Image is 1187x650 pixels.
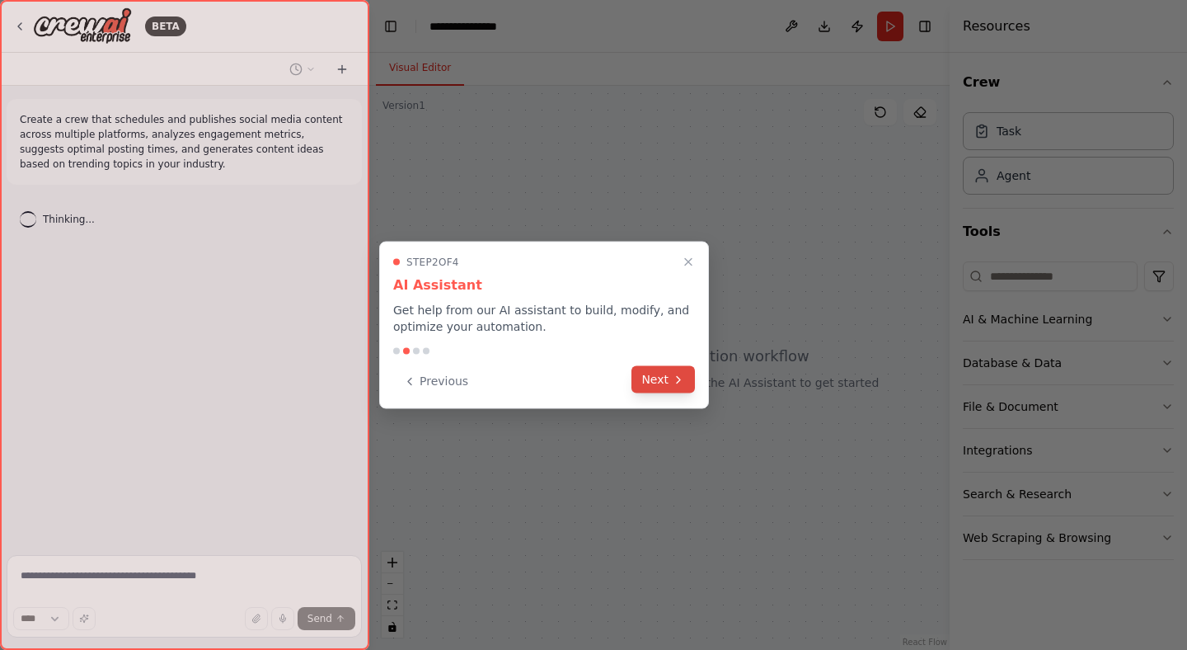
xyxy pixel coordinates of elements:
button: Previous [393,368,478,395]
button: Next [631,366,695,393]
button: Hide left sidebar [379,15,402,38]
span: Step 2 of 4 [406,256,459,269]
p: Get help from our AI assistant to build, modify, and optimize your automation. [393,302,695,335]
h3: AI Assistant [393,276,695,295]
button: Close walkthrough [678,252,698,272]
